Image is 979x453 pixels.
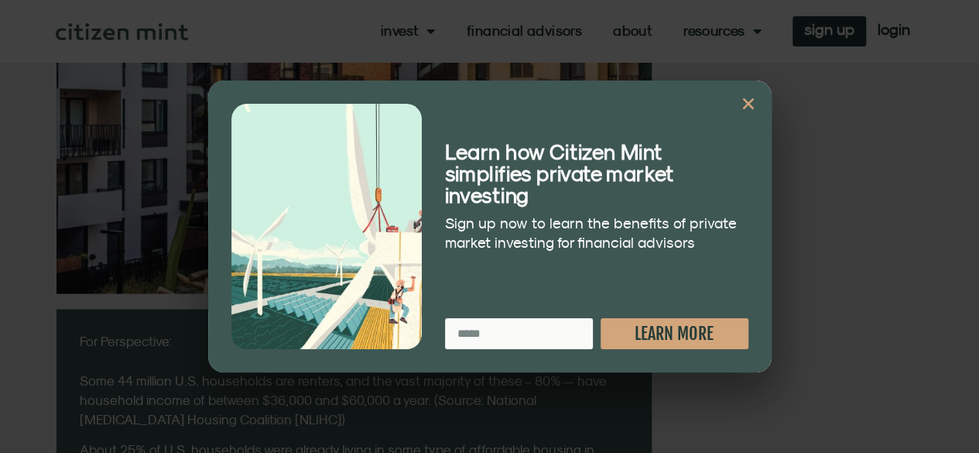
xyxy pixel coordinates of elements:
button: LEARN MORE [601,318,748,349]
a: Close [741,96,756,112]
p: Sign up now to learn the benefits of private market investing for financial advisors [445,214,748,252]
span: LEARN MORE [635,325,714,342]
form: New Form [445,318,748,357]
h2: Learn how Citizen Mint simplifies private market investing [445,141,748,206]
img: turbine_illustration_portrait [231,104,422,348]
